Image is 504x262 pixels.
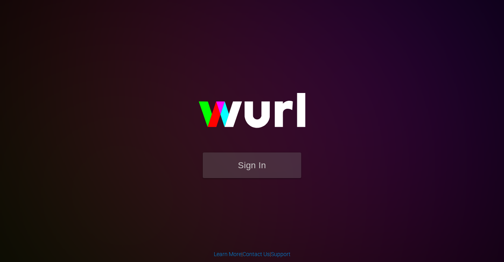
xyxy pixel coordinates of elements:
[214,250,291,258] div: | |
[214,251,241,257] a: Learn More
[203,152,301,178] button: Sign In
[173,76,331,152] img: wurl-logo-on-black-223613ac3d8ba8fe6dc639794a292ebdb59501304c7dfd60c99c58986ef67473.svg
[243,251,270,257] a: Contact Us
[271,251,291,257] a: Support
